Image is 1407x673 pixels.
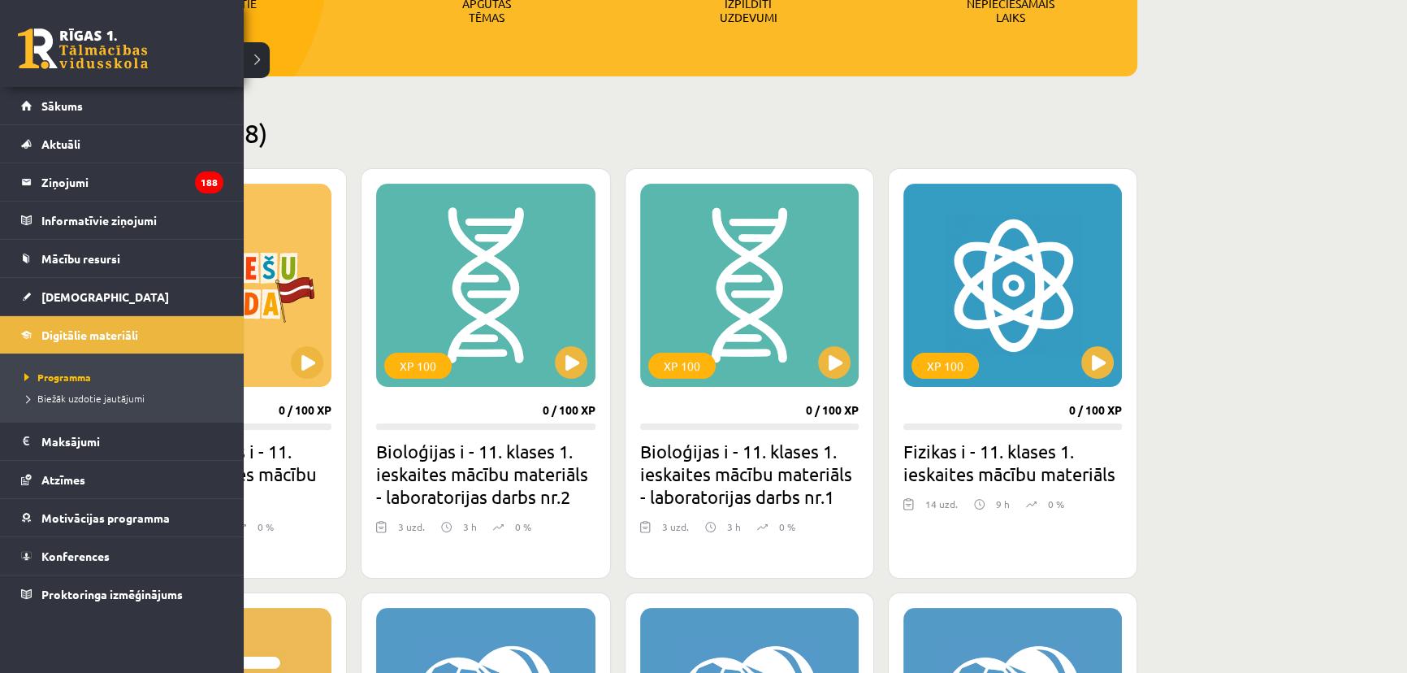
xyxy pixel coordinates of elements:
[21,499,223,536] a: Motivācijas programma
[258,519,274,534] p: 0 %
[21,87,223,124] a: Sākums
[21,163,223,201] a: Ziņojumi188
[41,289,169,304] span: [DEMOGRAPHIC_DATA]
[21,125,223,163] a: Aktuāli
[21,461,223,498] a: Atzīmes
[648,353,716,379] div: XP 100
[384,353,452,379] div: XP 100
[41,587,183,601] span: Proktoringa izmēģinājums
[515,519,531,534] p: 0 %
[463,519,477,534] p: 3 h
[996,497,1010,511] p: 9 h
[20,370,227,384] a: Programma
[640,440,859,508] h2: Bioloģijas i - 11. klases 1. ieskaites mācību materiāls - laboratorijas darbs nr.1
[21,202,223,239] a: Informatīvie ziņojumi
[41,251,120,266] span: Mācību resursi
[21,537,223,575] a: Konferences
[727,519,741,534] p: 3 h
[41,510,170,525] span: Motivācijas programma
[911,353,979,379] div: XP 100
[21,278,223,315] a: [DEMOGRAPHIC_DATA]
[21,423,223,460] a: Maksājumi
[41,163,223,201] legend: Ziņojumi
[41,137,80,151] span: Aktuāli
[20,371,91,384] span: Programma
[18,28,148,69] a: Rīgas 1. Tālmācības vidusskola
[41,472,85,487] span: Atzīmes
[21,575,223,613] a: Proktoringa izmēģinājums
[21,240,223,277] a: Mācību resursi
[97,117,1137,149] h2: Pieejamie (18)
[398,519,425,544] div: 3 uzd.
[779,519,795,534] p: 0 %
[1048,497,1064,511] p: 0 %
[925,497,958,521] div: 14 uzd.
[41,423,223,460] legend: Maksājumi
[21,316,223,354] a: Digitālie materiāli
[20,391,227,406] a: Biežāk uzdotie jautājumi
[41,549,110,563] span: Konferences
[41,202,223,239] legend: Informatīvie ziņojumi
[903,440,1122,485] h2: Fizikas i - 11. klases 1. ieskaites mācību materiāls
[20,392,145,405] span: Biežāk uzdotie jautājumi
[195,172,223,193] i: 188
[41,98,83,113] span: Sākums
[376,440,595,508] h2: Bioloģijas i - 11. klases 1. ieskaites mācību materiāls - laboratorijas darbs nr.2
[662,519,689,544] div: 3 uzd.
[41,328,138,342] span: Digitālie materiāli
